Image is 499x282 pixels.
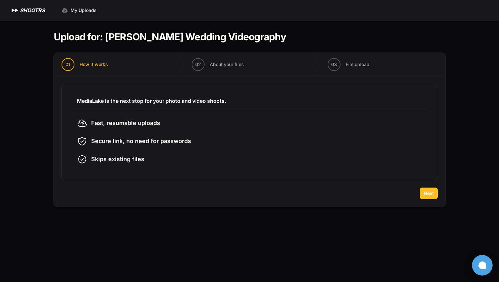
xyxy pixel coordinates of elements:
[91,137,191,146] span: Secure link, no need for passwords
[91,119,160,128] span: Fast, resumable uploads
[195,61,201,68] span: 02
[20,6,45,14] h1: SHOOTRS
[472,255,493,276] button: Open chat window
[58,5,101,16] a: My Uploads
[210,61,244,68] span: About your files
[65,61,70,68] span: 01
[71,7,97,14] span: My Uploads
[77,97,422,105] h3: MediaLake is the next stop for your photo and video shoots.
[331,61,337,68] span: 03
[424,190,434,197] span: Next
[80,61,108,68] span: How it works
[10,6,45,14] a: SHOOTRS SHOOTRS
[54,31,286,43] h1: Upload for: [PERSON_NAME] Wedding Videography
[320,53,377,76] button: 03 File upload
[346,61,369,68] span: File upload
[54,53,116,76] button: 01 How it works
[184,53,252,76] button: 02 About your files
[420,188,438,199] button: Next
[10,6,20,14] img: SHOOTRS
[91,155,144,164] span: Skips existing files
